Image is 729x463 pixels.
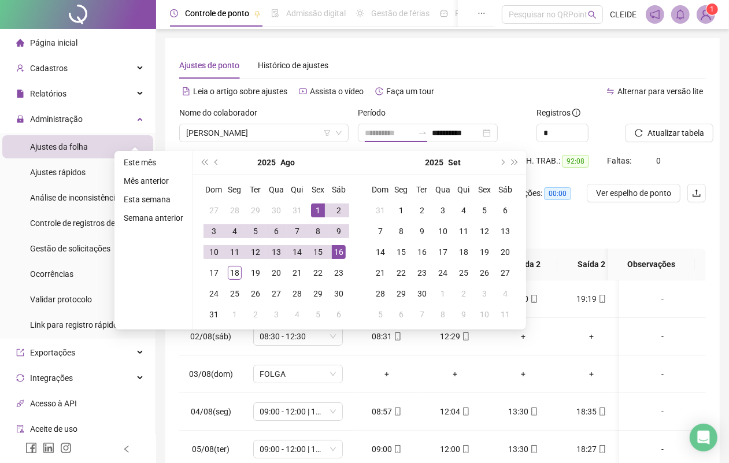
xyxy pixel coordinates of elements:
span: Registros [536,106,580,119]
span: Link para registro rápido [30,320,118,329]
div: 15 [394,245,408,259]
span: notification [650,9,660,20]
div: 6 [332,308,346,321]
th: Qui [287,179,308,200]
div: 23 [332,266,346,280]
td: 2025-08-05 [245,221,266,242]
span: audit [16,425,24,433]
button: super-next-year [509,151,521,174]
div: 28 [228,203,242,217]
td: 2025-09-21 [370,262,391,283]
span: file [16,90,24,98]
span: Histórico de ajustes [258,61,328,70]
button: year panel [425,151,443,174]
div: 22 [311,266,325,280]
sup: Atualize o seu contato no menu Meus Dados [706,3,718,15]
li: Mês anterior [119,174,188,188]
th: Seg [391,179,412,200]
button: month panel [281,151,295,174]
td: 2025-09-29 [391,283,412,304]
div: 2 [249,308,262,321]
td: 2025-09-05 [308,304,328,325]
th: Sex [474,179,495,200]
span: Leia o artigo sobre ajustes [193,87,287,96]
span: Aceite de uso [30,424,77,434]
span: mobile [393,332,402,340]
td: 2025-08-12 [245,242,266,262]
div: H. TRAB.: [526,154,607,168]
td: 2025-08-20 [266,262,287,283]
td: 2025-09-12 [474,221,495,242]
li: Semana anterior [119,211,188,225]
div: 9 [332,224,346,238]
td: 2025-10-06 [391,304,412,325]
span: Atualizar tabela [647,127,704,139]
td: 2025-08-22 [308,262,328,283]
div: 24 [436,266,450,280]
div: 4 [457,203,471,217]
div: + [567,330,616,343]
td: 2025-09-03 [266,304,287,325]
div: 7 [290,224,304,238]
span: 92:08 [562,155,589,168]
div: + [498,368,548,380]
td: 2025-08-14 [287,242,308,262]
td: 2025-10-04 [495,283,516,304]
div: 30 [332,287,346,301]
td: 2025-08-16 [328,242,349,262]
td: 2025-07-27 [203,200,224,221]
div: 9 [415,224,429,238]
td: 2025-09-01 [391,200,412,221]
span: 00:00 [544,187,571,200]
div: 29 [311,287,325,301]
div: 14 [290,245,304,259]
div: 21 [373,266,387,280]
span: 1 [711,5,715,13]
td: 2025-08-03 [203,221,224,242]
td: 2025-10-07 [412,304,432,325]
div: 22 [394,266,408,280]
span: search [588,10,597,19]
div: 11 [228,245,242,259]
div: 12 [249,245,262,259]
div: 13:30 [498,405,548,418]
td: 2025-08-18 [224,262,245,283]
td: 2025-09-16 [412,242,432,262]
div: 24 [207,287,221,301]
span: mobile [461,408,470,416]
button: month panel [448,151,461,174]
td: 2025-09-19 [474,242,495,262]
td: 2025-08-29 [308,283,328,304]
div: 31 [207,308,221,321]
span: upload [692,188,701,198]
li: Esta semana [119,192,188,206]
td: 2025-09-07 [370,221,391,242]
div: 10 [207,245,221,259]
div: 18:35 [567,405,616,418]
td: 2025-10-05 [370,304,391,325]
td: 2025-08-28 [287,283,308,304]
div: 27 [269,287,283,301]
span: Página inicial [30,38,77,47]
span: Controle de ponto [185,9,249,18]
span: 02/08(sáb) [191,332,232,341]
div: 3 [207,224,221,238]
td: 2025-08-31 [370,200,391,221]
td: 2025-09-23 [412,262,432,283]
div: 4 [498,287,512,301]
span: 04/08(seg) [191,407,231,416]
td: 2025-10-02 [453,283,474,304]
td: 2025-09-22 [391,262,412,283]
span: ellipsis [478,9,486,17]
div: 8 [394,224,408,238]
div: 27 [498,266,512,280]
td: 2025-09-18 [453,242,474,262]
div: 3 [436,203,450,217]
label: Nome do colaborador [179,106,265,119]
td: 2025-09-06 [495,200,516,221]
span: Alternar para versão lite [617,87,703,96]
td: 2025-08-26 [245,283,266,304]
div: Open Intercom Messenger [690,424,717,451]
td: 2025-08-27 [266,283,287,304]
td: 2025-08-01 [308,200,328,221]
